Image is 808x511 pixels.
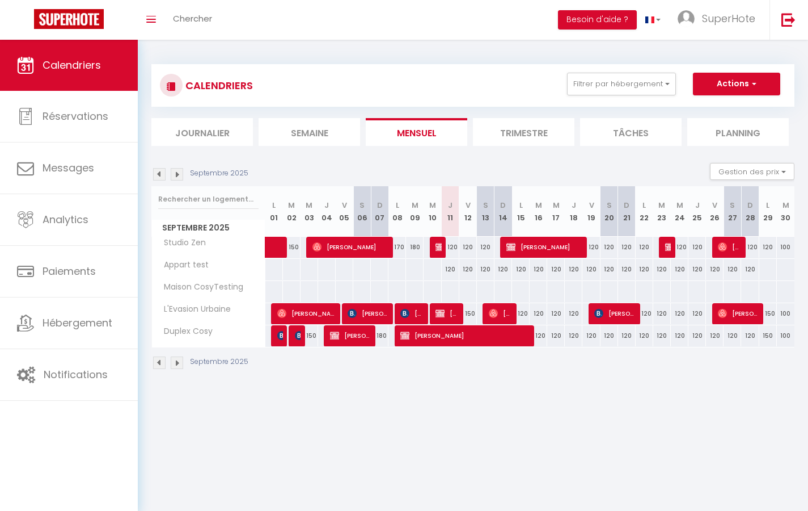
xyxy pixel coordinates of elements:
th: 03 [301,186,318,237]
img: Super Booking [34,9,104,29]
th: 29 [759,186,777,237]
div: 120 [653,325,671,346]
li: Mensuel [366,118,467,146]
input: Rechercher un logement... [158,189,259,210]
span: Messages [43,161,94,175]
div: 120 [671,237,688,258]
div: 120 [565,259,582,280]
th: 23 [653,186,671,237]
span: Patureau Léa [277,325,283,346]
div: 120 [547,325,565,346]
div: 120 [636,325,653,346]
li: Semaine [259,118,360,146]
th: 04 [318,186,336,237]
abbr: M [676,200,683,211]
div: 120 [671,303,688,324]
abbr: M [553,200,560,211]
div: 120 [459,237,477,258]
div: 120 [530,325,547,346]
th: 28 [741,186,759,237]
abbr: L [272,200,276,211]
div: 100 [777,303,794,324]
span: [PERSON_NAME] [489,303,512,324]
span: [PERSON_NAME] [594,303,635,324]
abbr: S [359,200,365,211]
abbr: S [730,200,735,211]
div: 120 [565,325,582,346]
abbr: M [288,200,295,211]
abbr: L [396,200,399,211]
th: 18 [565,186,582,237]
span: [PERSON_NAME] [435,236,441,258]
th: 10 [424,186,441,237]
abbr: J [572,200,576,211]
span: [PERSON_NAME] [435,303,459,324]
span: [PERSON_NAME] [330,325,371,346]
abbr: S [483,200,488,211]
abbr: V [712,200,717,211]
div: 120 [600,237,618,258]
span: [PERSON_NAME] [506,236,582,258]
span: Studio Zen [154,237,209,249]
abbr: L [642,200,646,211]
div: 120 [741,259,759,280]
span: [PERSON_NAME] [400,325,529,346]
span: Chercher [173,12,212,24]
div: 120 [653,303,671,324]
abbr: M [412,200,418,211]
button: Besoin d'aide ? [558,10,637,30]
div: 120 [442,237,459,258]
th: 01 [265,186,283,237]
li: Tâches [580,118,682,146]
button: Ouvrir le widget de chat LiveChat [9,5,43,39]
abbr: J [695,200,700,211]
abbr: L [766,200,769,211]
span: [PERSON_NAME] [718,303,759,324]
abbr: M [429,200,436,211]
span: [PERSON_NAME] [665,236,671,258]
th: 21 [618,186,636,237]
div: 120 [582,325,600,346]
span: [PERSON_NAME] [277,303,336,324]
abbr: D [747,200,753,211]
div: 120 [759,237,777,258]
div: 120 [565,303,582,324]
abbr: L [519,200,523,211]
div: 120 [600,325,618,346]
th: 26 [706,186,724,237]
div: 120 [618,325,636,346]
abbr: V [466,200,471,211]
div: 120 [706,259,724,280]
abbr: D [624,200,629,211]
div: 120 [618,237,636,258]
div: 120 [636,259,653,280]
th: 08 [388,186,406,237]
abbr: S [607,200,612,211]
li: Planning [687,118,789,146]
button: Filtrer par hébergement [567,73,676,95]
img: logout [781,12,796,27]
th: 20 [600,186,618,237]
div: 120 [741,325,759,346]
div: 120 [477,259,494,280]
abbr: M [782,200,789,211]
div: 120 [724,325,741,346]
li: Trimestre [473,118,574,146]
span: Septembre 2025 [152,220,265,236]
div: 100 [777,325,794,346]
abbr: V [342,200,347,211]
span: Maison CosyTesting [154,281,246,294]
abbr: J [324,200,329,211]
div: 100 [777,237,794,258]
img: ... [678,10,695,27]
div: 120 [547,303,565,324]
div: 150 [759,325,777,346]
th: 16 [530,186,547,237]
span: Analytics [43,212,88,227]
th: 19 [582,186,600,237]
div: 120 [530,303,547,324]
th: 14 [494,186,512,237]
span: Paiements [43,264,96,278]
th: 07 [371,186,388,237]
abbr: D [500,200,506,211]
